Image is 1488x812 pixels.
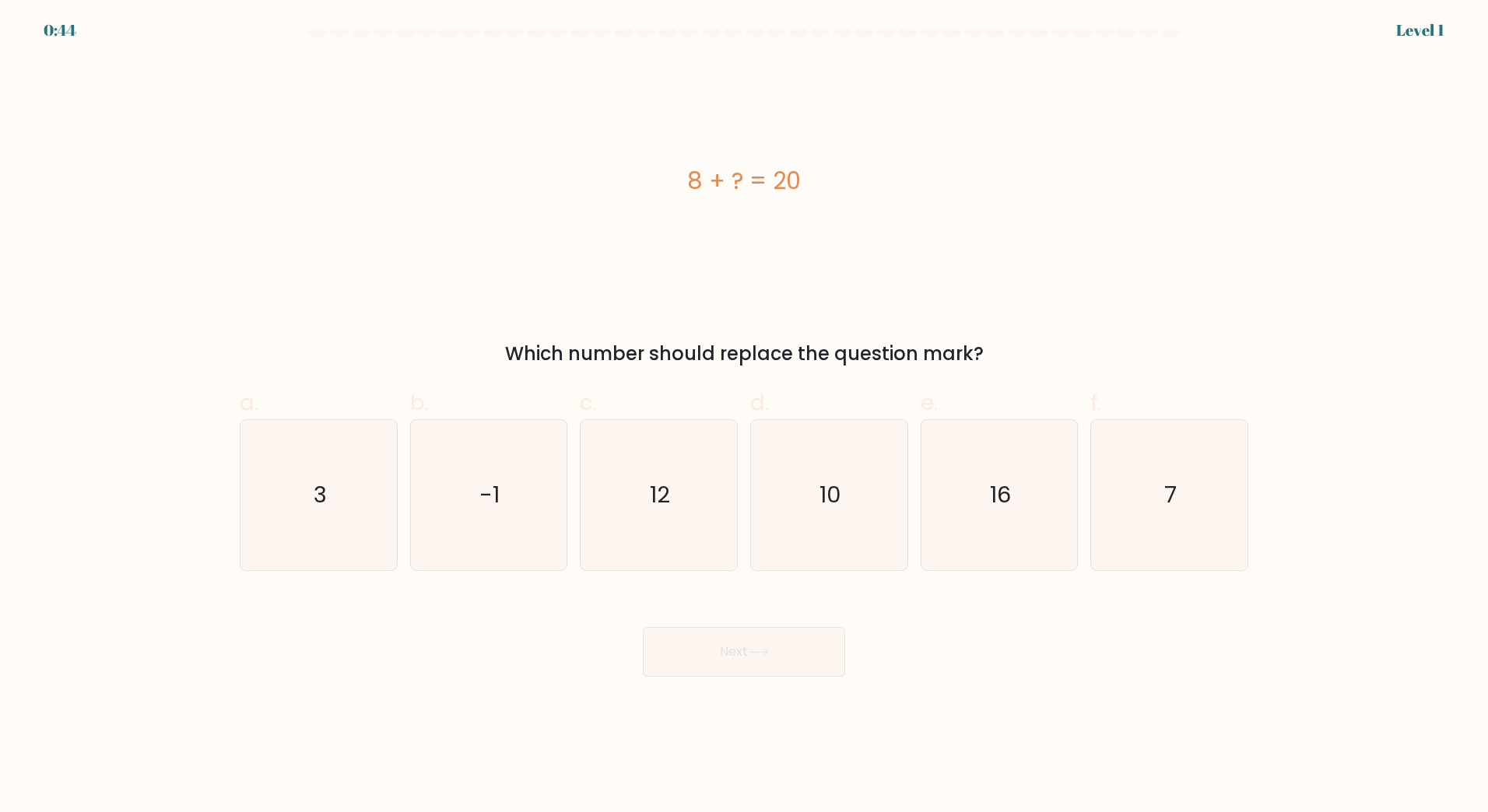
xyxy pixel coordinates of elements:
[580,387,597,418] span: c.
[1396,19,1444,42] div: Level 1
[44,19,76,42] div: 0:44
[410,387,429,418] span: b.
[643,627,845,677] button: Next
[921,387,938,418] span: e.
[651,479,671,510] text: 12
[240,163,1248,198] div: 8 + ? = 20
[1165,479,1177,510] text: 7
[249,340,1239,368] div: Which number should replace the question mark?
[990,479,1011,510] text: 16
[750,387,769,418] span: d.
[314,479,327,510] text: 3
[1090,387,1101,418] span: f.
[480,479,500,510] text: -1
[240,387,258,418] span: a.
[819,479,841,510] text: 10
